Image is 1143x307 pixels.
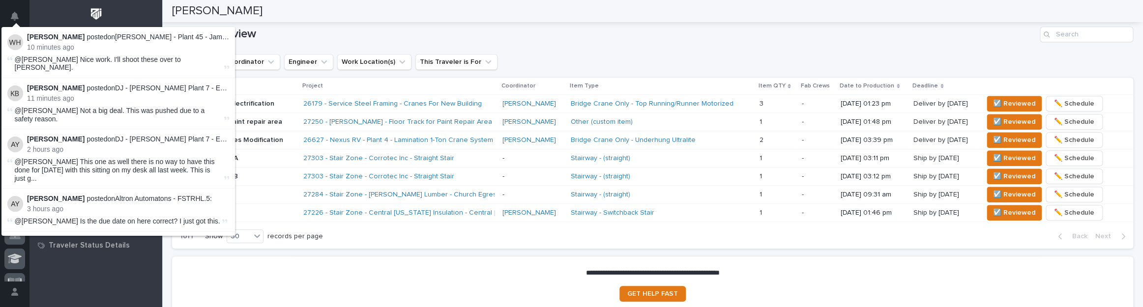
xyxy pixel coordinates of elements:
[912,81,938,91] p: Deadline
[569,81,598,91] p: Item Type
[841,209,906,217] p: [DATE] 01:46 pm
[802,209,833,217] p: -
[87,5,105,23] img: Workspace Logo
[15,56,181,72] span: @[PERSON_NAME] Nice work. I'll shoot these over to [PERSON_NAME].
[27,145,229,154] p: 2 hours ago
[1046,114,1103,130] button: ✏️ Schedule
[284,54,333,70] button: Engineer
[180,154,295,163] p: ✔️Straight Stair A
[987,132,1042,148] button: ☑️ Reviewed
[987,150,1042,166] button: ☑️ Reviewed
[759,98,765,108] p: 3
[802,100,833,108] p: -
[759,116,763,126] p: 1
[759,207,763,217] p: 1
[1046,150,1103,166] button: ✏️ Schedule
[913,207,961,217] p: Ship by [DATE]
[1054,134,1094,146] span: ✏️ Schedule
[759,189,763,199] p: 1
[802,118,833,126] p: -
[502,118,556,126] a: [PERSON_NAME]
[27,33,85,41] strong: [PERSON_NAME]
[1050,232,1091,241] button: Back
[1054,207,1094,219] span: ✏️ Schedule
[337,54,411,70] button: Work Location(s)
[303,118,492,126] a: 27250 - [PERSON_NAME] - Floor Track for Paint Repair Area
[180,191,295,199] p: ✔️Egress Stair
[115,33,247,41] a: [PERSON_NAME] - Plant 45 - Jamb Lifters
[172,224,201,249] p: 1 of 1
[758,81,785,91] p: Item QTY
[501,81,535,91] p: Coordinator
[172,95,1133,113] tr: ✔️Crane Rail & Electrification26179 - Service Steel Framing - Cranes For New Building [PERSON_NAM...
[841,136,906,144] p: [DATE] 03:39 pm
[27,135,85,143] strong: [PERSON_NAME]
[913,189,961,199] p: Ship by [DATE]
[303,209,563,217] a: 27226 - Stair Zone - Central [US_STATE] Insulation - Central [US_STATE] Insulation
[1091,232,1133,241] button: Next
[1054,170,1094,182] span: ✏️ Schedule
[841,172,906,181] p: [DATE] 03:12 pm
[7,196,23,212] img: Adam Yutzy
[7,85,23,101] img: Ken Bajdek
[220,54,280,70] button: Coordinator
[913,152,961,163] p: Ship by [DATE]
[993,207,1035,219] span: ☑️ Reviewed
[15,158,222,182] span: @[PERSON_NAME] This one as well there is no way to have this done for [DATE] with this sitting on...
[267,232,323,241] p: records per page
[303,136,493,144] a: 26627 - Nexus RV - Plant 4 - Lamination 1-Ton Crane System
[1054,152,1094,164] span: ✏️ Schedule
[415,54,498,70] button: This Traveler is For
[303,154,454,163] a: 27303 - Stair Zone - Corrotec Inc - Straight Stair
[987,96,1042,112] button: ☑️ Reviewed
[27,94,229,103] p: 11 minutes ago
[172,4,263,18] h2: [PERSON_NAME]
[841,100,906,108] p: [DATE] 01:23 pm
[570,136,695,144] a: Bridge Crane Only - Underhung Ultralite
[1040,27,1133,42] input: Search
[172,167,1133,185] tr: ✔️Straight Stair B27303 - Stair Zone - Corrotec Inc - Straight Stair -Stairway - (straight) 11 -[...
[172,203,1133,222] tr: Switchback Stair27226 - Stair Zone - Central [US_STATE] Insulation - Central [US_STATE] Insulatio...
[115,135,332,143] a: DJ - [PERSON_NAME] Plant 7 - Extend Expandable CW by 2 Sections
[913,134,970,144] p: Deliver by [DATE]
[627,290,678,297] span: GET HELP FAST
[993,189,1035,200] span: ☑️ Reviewed
[180,100,295,108] p: ✔️Crane Rail & Electrification
[987,187,1042,202] button: ☑️ Reviewed
[227,231,251,242] div: 30
[302,81,323,91] p: Project
[115,195,210,202] a: Altron Automatons - FSTRHL.5
[1054,98,1094,110] span: ✏️ Schedule
[802,172,833,181] p: -
[759,152,763,163] p: 1
[502,209,556,217] a: [PERSON_NAME]
[570,154,630,163] a: Stairway - (straight)
[841,191,906,199] p: [DATE] 09:31 am
[1046,168,1103,184] button: ✏️ Schedule
[570,118,632,126] a: Other (custom item)
[172,27,1036,41] h1: Drawing Review
[840,81,894,91] p: Date to Production
[303,172,454,181] a: 27303 - Stair Zone - Corrotec Inc - Straight Stair
[27,84,85,92] strong: [PERSON_NAME]
[172,113,1133,131] tr: Floor track for paint repair area27250 - [PERSON_NAME] - Floor Track for Paint Repair Area [PERSO...
[1046,205,1103,221] button: ✏️ Schedule
[759,134,765,144] p: 2
[180,209,295,217] p: Switchback Stair
[570,209,654,217] a: Stairway - Switchback Stair
[993,170,1035,182] span: ☑️ Reviewed
[1046,96,1103,112] button: ✏️ Schedule
[180,118,295,126] p: Floor track for paint repair area
[802,154,833,163] p: -
[49,241,130,250] p: Traveler Status Details
[841,154,906,163] p: [DATE] 03:11 pm
[27,205,229,213] p: 3 hours ago
[802,191,833,199] p: -
[993,116,1035,128] span: ☑️ Reviewed
[987,205,1042,221] button: ☑️ Reviewed
[502,154,562,163] p: -
[15,107,205,123] span: @[PERSON_NAME] Not a big deal. This was pushed due to a safety reason.
[115,84,332,92] a: DJ - [PERSON_NAME] Plant 7 - Extend Expandable CW by 2 Sections
[801,81,830,91] p: Fab Crews
[502,100,556,108] a: [PERSON_NAME]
